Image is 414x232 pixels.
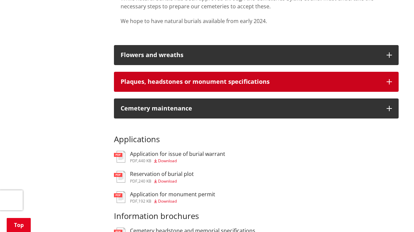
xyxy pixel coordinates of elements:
[130,199,215,203] div: ,
[138,198,151,204] span: 192 KB
[114,125,399,145] h3: Applications
[7,218,31,232] a: Top
[130,171,194,177] h3: Reservation of burial plot
[114,151,225,163] a: Application for issue of burial warrant pdf,440 KB Download
[130,198,137,204] span: pdf
[130,178,137,184] span: pdf
[114,151,125,163] img: document-pdf.svg
[130,179,194,183] div: ,
[130,191,215,198] h3: Application for monument permit
[114,45,399,65] button: Flowers and wreaths
[114,72,399,92] button: Plaques, headstones or monument specifications
[114,171,125,183] img: document-pdf.svg
[130,151,225,157] h3: Application for issue of burial warrant
[114,191,215,203] a: Application for monument permit pdf,192 KB Download
[121,105,380,112] div: Cemetery maintenance
[121,17,392,25] p: We hope to have natural burials available from early 2024.
[114,171,194,183] a: Reservation of burial plot pdf,240 KB Download
[114,191,125,203] img: document-pdf.svg
[158,178,177,184] span: Download
[121,78,380,85] div: Plaques, headstones or monument specifications
[158,158,177,164] span: Download
[121,52,380,58] div: Flowers and wreaths
[130,159,225,163] div: ,
[114,98,399,119] button: Cemetery maintenance
[114,211,399,221] h3: Information brochures
[138,178,151,184] span: 240 KB
[130,158,137,164] span: pdf
[158,198,177,204] span: Download
[138,158,151,164] span: 440 KB
[383,204,407,228] iframe: Messenger Launcher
